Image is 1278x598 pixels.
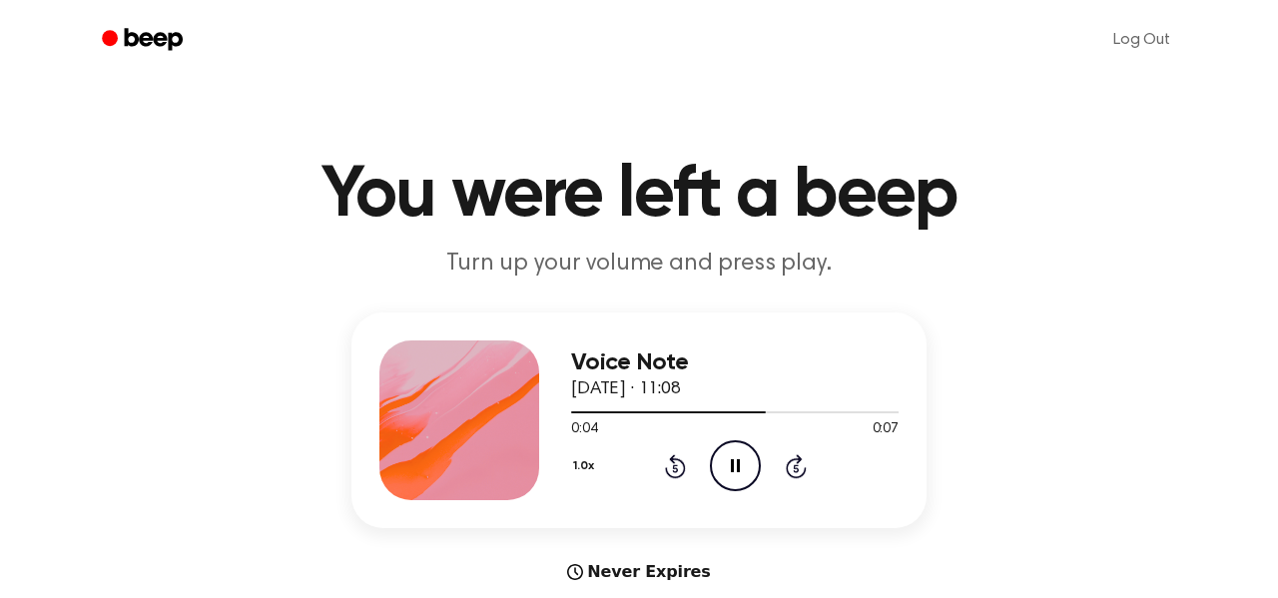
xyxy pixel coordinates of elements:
[873,419,899,440] span: 0:07
[88,21,201,60] a: Beep
[351,560,927,584] div: Never Expires
[571,349,899,376] h3: Voice Note
[256,248,1022,281] p: Turn up your volume and press play.
[571,419,597,440] span: 0:04
[571,380,681,398] span: [DATE] · 11:08
[1093,16,1190,64] a: Log Out
[128,160,1150,232] h1: You were left a beep
[571,449,601,483] button: 1.0x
